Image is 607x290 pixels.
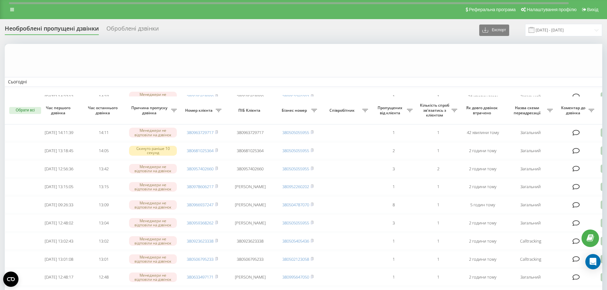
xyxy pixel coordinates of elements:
[371,215,416,231] td: 3
[508,105,547,115] span: Назва схеми переадресації
[81,196,126,213] td: 13:09
[282,94,309,99] a: 380952260202
[183,108,216,113] span: Номер клієнта
[374,105,407,115] span: Пропущених від клієнта
[460,179,505,195] td: 2 години тому
[81,215,126,231] td: 13:04
[279,108,311,113] span: Бізнес номер
[505,251,556,268] td: Calltracking
[81,251,126,268] td: 13:01
[37,88,81,105] td: [DATE] 14:37:12
[505,88,556,105] td: Загальний
[505,160,556,177] td: Загальний
[225,251,276,268] td: 380506795233
[187,184,213,189] a: 380978606217
[225,215,276,231] td: [PERSON_NAME]
[460,269,505,286] td: 2 години тому
[5,25,99,35] div: Необроблені пропущені дзвінки
[371,196,416,213] td: 8
[416,88,460,105] td: 1
[106,25,159,35] div: Оброблені дзвінки
[416,233,460,250] td: 1
[505,233,556,250] td: Calltracking
[187,202,213,208] a: 380966937247
[416,215,460,231] td: 1
[416,179,460,195] td: 1
[37,124,81,141] td: [DATE] 14:11:39
[479,25,509,36] button: Експорт
[81,179,126,195] td: 13:15
[282,148,309,153] a: 380505055955
[371,160,416,177] td: 3
[416,251,460,268] td: 1
[225,142,276,159] td: 380681025364
[282,184,309,189] a: 380952260202
[230,108,270,113] span: ПІБ Клієнта
[419,103,452,118] span: Кількість спроб зв'язатись з клієнтом
[129,236,177,246] div: Менеджери не відповіли на дзвінок
[129,254,177,264] div: Менеджери не відповіли на дзвінок
[9,107,41,114] button: Обрати всі
[282,202,309,208] a: 380504787070
[129,272,177,282] div: Менеджери не відповіли на дзвінок
[587,7,598,12] span: Вихід
[559,105,589,115] span: Коментар до дзвінка
[37,179,81,195] td: [DATE] 13:15:05
[460,88,505,105] td: 16 хвилин тому
[282,238,309,244] a: 380505405436
[225,179,276,195] td: [PERSON_NAME]
[129,182,177,192] div: Менеджери не відповіли на дзвінок
[81,233,126,250] td: 13:02
[225,88,276,105] td: 380505658909
[323,108,362,113] span: Співробітник
[416,269,460,286] td: 1
[460,142,505,159] td: 2 години тому
[187,256,213,262] a: 380506795233
[225,269,276,286] td: [PERSON_NAME]
[129,164,177,173] div: Менеджери не відповіли на дзвінок
[469,7,516,12] span: Реферальна програма
[282,256,309,262] a: 380502123058
[86,105,121,115] span: Час останнього дзвінка
[187,238,213,244] a: 380923623338
[416,160,460,177] td: 2
[505,179,556,195] td: Загальний
[42,105,76,115] span: Час першого дзвінка
[187,166,213,172] a: 380957402660
[225,233,276,250] td: 380923623338
[3,272,18,287] button: Open CMP widget
[371,269,416,286] td: 1
[505,215,556,231] td: Загальний
[371,88,416,105] td: 1
[416,142,460,159] td: 1
[460,215,505,231] td: 2 години тому
[371,179,416,195] td: 1
[505,142,556,159] td: Загальний
[37,269,81,286] td: [DATE] 12:48:17
[37,142,81,159] td: [DATE] 13:18:45
[129,200,177,210] div: Менеджери не відповіли на дзвінок
[527,7,576,12] span: Налаштування профілю
[187,220,213,226] a: 380959368262
[371,124,416,141] td: 1
[81,124,126,141] td: 14:11
[37,251,81,268] td: [DATE] 13:01:08
[129,92,177,101] div: Менеджери не відповіли на дзвінок
[460,233,505,250] td: 2 години тому
[466,105,500,115] span: Як довго дзвінок втрачено
[460,160,505,177] td: 2 години тому
[187,274,213,280] a: 380633497171
[371,233,416,250] td: 1
[282,220,309,226] a: 380505055955
[282,130,309,135] a: 380505055955
[371,251,416,268] td: 1
[282,274,309,280] a: 380995647050
[129,146,177,155] div: Скинуто раніше 10 секунд
[37,215,81,231] td: [DATE] 12:48:02
[37,233,81,250] td: [DATE] 13:02:43
[460,124,505,141] td: 42 хвилини тому
[81,269,126,286] td: 12:48
[505,196,556,213] td: Загальний
[129,105,171,115] span: Причина пропуску дзвінка
[585,254,601,269] div: Open Intercom Messenger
